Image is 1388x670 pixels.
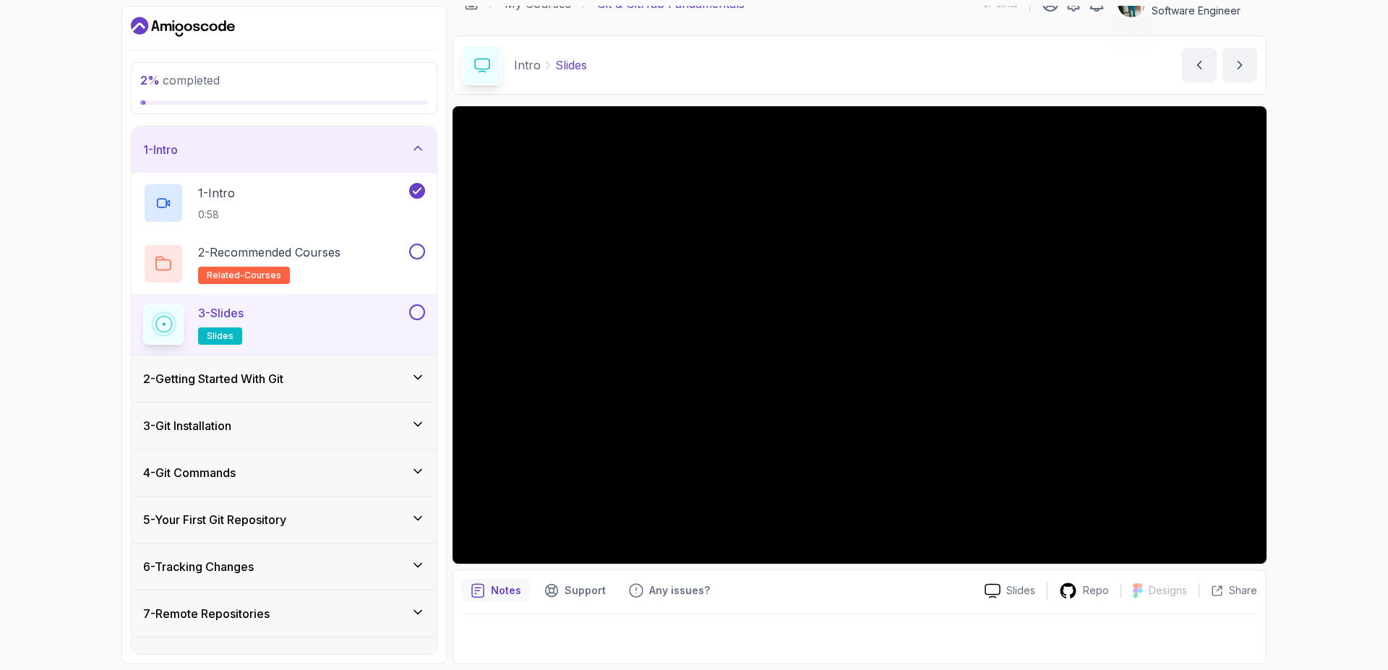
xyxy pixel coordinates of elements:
button: Feedback button [620,579,719,602]
h3: 5 - Your First Git Repository [143,511,286,528]
a: Slides [973,583,1047,598]
p: 1 - Intro [198,184,235,202]
span: 2 % [140,73,160,87]
button: 3-Slidesslides [143,304,425,345]
span: slides [207,330,234,342]
button: 1-Intro0:58 [143,183,425,223]
p: Intro [514,56,541,74]
button: next content [1222,48,1257,82]
button: 1-Intro [132,126,437,173]
p: Software Engineer [1152,4,1241,18]
p: Designs [1149,583,1187,598]
button: 3-Git Installation [132,403,437,449]
p: Slides [1006,583,1035,598]
button: 7-Remote Repositories [132,590,437,637]
p: 2 - Recommended Courses [198,244,340,261]
button: previous content [1182,48,1217,82]
span: completed [140,73,220,87]
h3: 1 - Intro [143,141,178,158]
p: Support [565,583,606,598]
h3: 3 - Git Installation [143,417,231,434]
h3: 6 - Tracking Changes [143,558,254,575]
p: 0:58 [198,207,235,222]
button: 2-Recommended Coursesrelated-courses [143,244,425,284]
button: notes button [462,579,530,602]
button: 2-Getting Started With Git [132,356,437,402]
h3: 2 - Getting Started With Git [143,370,283,387]
p: Repo [1083,583,1109,598]
span: related-courses [207,270,281,281]
a: Dashboard [131,15,235,38]
button: Share [1199,583,1257,598]
button: 5-Your First Git Repository [132,497,437,543]
button: Support button [536,579,614,602]
button: 6-Tracking Changes [132,544,437,590]
h3: 7 - Remote Repositories [143,605,270,622]
button: 4-Git Commands [132,450,437,496]
p: Any issues? [649,583,710,598]
h3: 4 - Git Commands [143,464,236,481]
h3: 8 - Exercise [143,652,203,669]
p: Share [1229,583,1257,598]
a: Repo [1048,582,1121,600]
p: Slides [555,56,587,74]
p: Notes [491,583,521,598]
p: 3 - Slides [198,304,244,322]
